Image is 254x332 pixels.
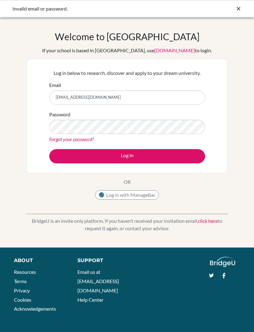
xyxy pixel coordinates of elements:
a: Help Center [77,297,103,303]
a: Forgot your password? [49,136,94,142]
a: Privacy [14,287,30,293]
p: Log in below to research, discover and apply to your dream university. [49,69,205,77]
a: click here [198,218,218,224]
button: Log in with ManageBac [95,190,159,200]
a: Cookies [14,297,31,303]
a: Email us at [EMAIL_ADDRESS][DOMAIN_NAME] [77,269,119,293]
a: [DOMAIN_NAME] [154,47,195,53]
a: Resources [14,269,36,275]
a: Terms [14,278,27,284]
label: Password [49,111,70,118]
img: logo_white@2x-f4f0deed5e89b7ecb1c2cc34c3e3d731f90f0f143d5ea2071677605dd97b5244.png [210,257,235,267]
div: If your school is based in [GEOGRAPHIC_DATA], use to login. [42,47,212,54]
div: Support [77,257,121,264]
div: Invalid email or password. [12,5,149,12]
p: BridgeU is an invite only platform. If you haven’t received your invitation email, to request it ... [26,217,228,232]
h1: Welcome to [GEOGRAPHIC_DATA] [55,31,199,42]
button: Log in [49,149,205,163]
div: About [14,257,63,264]
p: OR [124,178,131,186]
label: Email [49,81,61,89]
a: Acknowledgements [14,306,56,312]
